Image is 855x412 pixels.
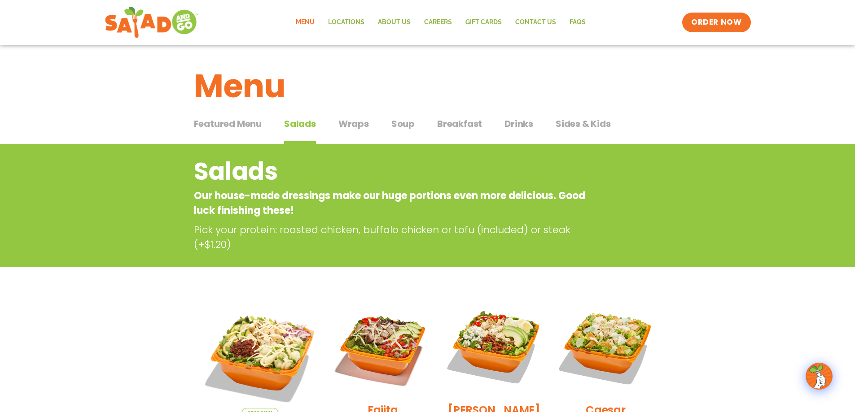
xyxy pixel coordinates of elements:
[371,12,417,33] a: About Us
[321,12,371,33] a: Locations
[194,114,662,144] div: Tabbed content
[391,117,415,130] span: Soup
[504,117,533,130] span: Drinks
[557,298,654,395] img: Product photo for Caesar Salad
[563,12,592,33] a: FAQs
[333,298,431,395] img: Product photo for Fajita Salad
[445,298,543,395] img: Product photo for Cobb Salad
[194,117,262,130] span: Featured Menu
[691,17,741,28] span: ORDER NOW
[338,117,369,130] span: Wraps
[509,12,563,33] a: Contact Us
[284,117,316,130] span: Salads
[194,62,662,110] h1: Menu
[556,117,611,130] span: Sides & Kids
[194,153,589,190] h2: Salads
[682,13,750,32] a: ORDER NOW
[194,222,593,252] p: Pick your protein: roasted chicken, buffalo chicken or tofu (included) or steak (+$1.20)
[459,12,509,33] a: GIFT CARDS
[289,12,592,33] nav: Menu
[437,117,482,130] span: Breakfast
[417,12,459,33] a: Careers
[807,364,832,389] img: wpChatIcon
[194,188,589,218] p: Our house-made dressings make our huge portions even more delicious. Good luck finishing these!
[105,4,199,40] img: new-SAG-logo-768×292
[289,12,321,33] a: Menu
